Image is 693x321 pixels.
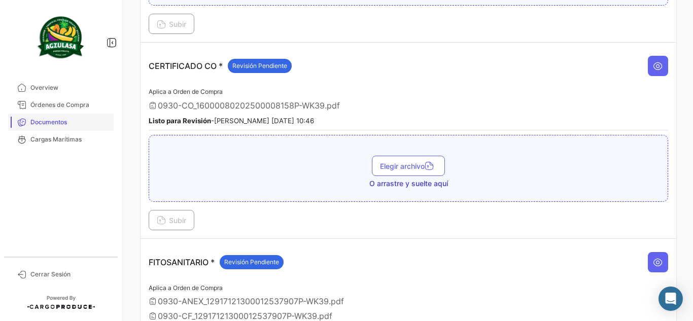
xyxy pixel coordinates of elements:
a: Overview [8,79,114,96]
p: FITOSANITARIO * [149,255,284,269]
a: Documentos [8,114,114,131]
span: 0930-ANEX_12917121300012537907P-WK39.pdf [158,296,344,306]
span: Subir [157,216,186,225]
span: Aplica a Orden de Compra [149,88,223,95]
span: 0930-CO_16000080202500008158P-WK39.pdf [158,100,340,111]
span: 0930-CF_12917121300012537907P-WK39.pdf [158,311,332,321]
span: Revisión Pendiente [232,61,287,70]
span: Subir [157,20,186,28]
b: Listo para Revisión [149,117,211,125]
a: Órdenes de Compra [8,96,114,114]
button: Elegir archivo [372,156,445,176]
span: Documentos [30,118,110,127]
span: Cargas Marítimas [30,135,110,144]
img: agzulasa-logo.png [36,12,86,63]
div: Abrir Intercom Messenger [659,287,683,311]
p: CERTIFICADO CO * [149,59,292,73]
span: O arrastre y suelte aquí [369,179,448,189]
span: Órdenes de Compra [30,100,110,110]
span: Overview [30,83,110,92]
small: - [PERSON_NAME] [DATE] 10:46 [149,117,314,125]
span: Cerrar Sesión [30,270,110,279]
span: Elegir archivo [380,162,437,170]
button: Subir [149,14,194,34]
button: Subir [149,210,194,230]
span: Aplica a Orden de Compra [149,284,223,292]
span: Revisión Pendiente [224,258,279,267]
a: Cargas Marítimas [8,131,114,148]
